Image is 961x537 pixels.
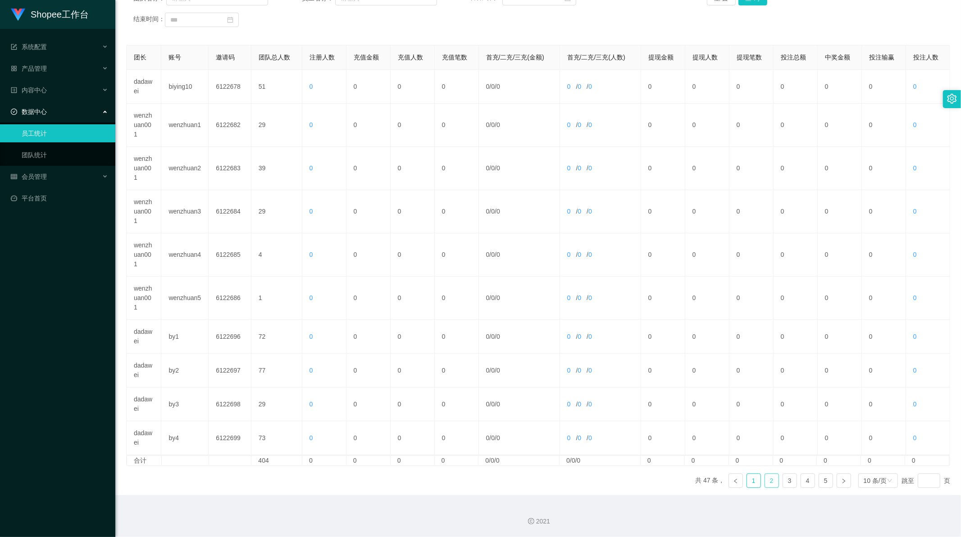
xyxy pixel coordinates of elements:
a: 2 [765,474,779,487]
td: 0/0/0 [560,456,641,465]
span: 0 [486,164,490,172]
a: 5 [819,474,833,487]
td: 0 [435,233,479,277]
td: 6122686 [209,277,251,320]
span: 0 [491,294,495,301]
td: 0 [435,70,479,104]
span: 0 [913,434,917,441]
span: 0 [588,333,592,340]
span: 0 [310,333,313,340]
td: 0 [685,354,729,387]
td: 0 [641,456,685,465]
span: 0 [486,83,490,90]
td: 51 [251,70,302,104]
span: 0 [578,434,581,441]
td: 0 [391,190,435,233]
span: 提现笔数 [737,54,762,61]
span: 0 [588,434,592,441]
img: logo.9652507e.png [11,9,25,21]
td: 0 [346,387,391,421]
td: 0 [685,147,729,190]
td: wenzhuan001 [127,190,161,233]
span: 0 [588,164,592,172]
td: 6122678 [209,70,251,104]
td: 0 [391,320,435,354]
td: wenzhuan001 [127,147,161,190]
td: 0 [774,320,818,354]
td: 77 [251,354,302,387]
span: 0 [491,400,495,408]
span: 会员管理 [11,173,47,180]
span: 0 [310,121,313,128]
td: / / [560,354,641,387]
td: 0 [435,354,479,387]
td: 0 [818,387,862,421]
td: 73 [251,421,302,455]
i: 图标: profile [11,87,17,93]
span: 0 [578,333,581,340]
span: 0 [310,208,313,215]
span: 0 [496,251,500,258]
td: wenzhuan001 [127,233,161,277]
td: 0 [862,277,906,320]
span: 0 [588,251,592,258]
td: 6122685 [209,233,251,277]
i: 图标: calendar [227,17,233,23]
td: 404 [251,456,302,465]
span: 0 [486,434,490,441]
span: 0 [491,434,495,441]
span: 0 [567,434,571,441]
td: / / [560,387,641,421]
span: 0 [578,208,581,215]
i: 图标: table [11,173,17,180]
td: / / [560,277,641,320]
span: 首充/二充/三充(金额) [486,54,544,61]
span: 投注人数 [913,54,938,61]
span: 0 [486,367,490,374]
span: 0 [567,83,571,90]
span: 系统配置 [11,43,47,50]
td: / / [560,104,641,147]
td: 6122697 [209,354,251,387]
span: 0 [496,164,500,172]
span: 提现人数 [692,54,718,61]
span: 首充/二充/三充(人数) [567,54,625,61]
td: 0 [391,277,435,320]
td: 0 [346,233,391,277]
td: 0 [818,354,862,387]
span: 0 [491,333,495,340]
td: 0 [729,233,774,277]
td: 0 [729,190,774,233]
td: 0 [346,190,391,233]
td: / / [479,147,560,190]
td: 0 [641,421,685,455]
td: by1 [161,320,209,354]
td: dadawei [127,387,161,421]
td: / / [560,147,641,190]
span: 0 [491,83,495,90]
td: 0 [818,277,862,320]
td: 39 [251,147,302,190]
td: 0 [862,104,906,147]
td: 0 [685,233,729,277]
td: / / [560,70,641,104]
span: 0 [588,294,592,301]
td: 4 [251,233,302,277]
td: by4 [161,421,209,455]
a: 图标: dashboard平台首页 [11,189,108,207]
span: 0 [567,333,571,340]
span: 0 [567,121,571,128]
span: 0 [310,367,313,374]
td: 0 [641,277,685,320]
td: 0 [391,456,435,465]
span: 内容中心 [11,86,47,94]
td: 0 [729,387,774,421]
span: 0 [588,83,592,90]
td: / / [479,354,560,387]
span: 0 [310,400,313,408]
td: / / [479,190,560,233]
li: 4 [801,473,815,488]
span: 0 [913,333,917,340]
td: 0 [685,190,729,233]
div: 跳至 页 [902,473,950,488]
